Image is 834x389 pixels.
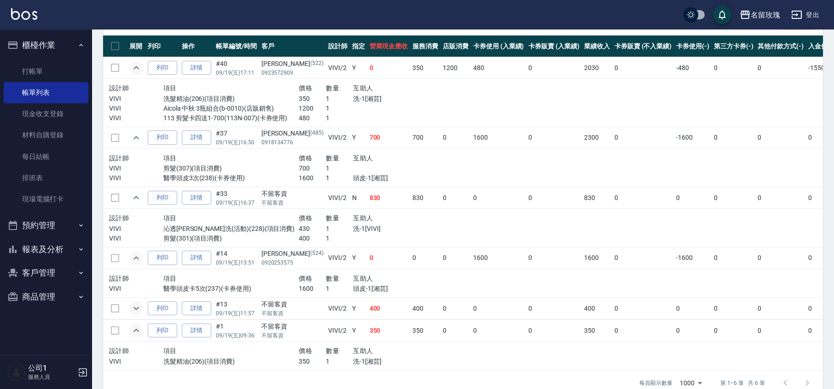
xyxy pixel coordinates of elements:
a: 帳單列表 [4,82,88,103]
p: 09/19 (五) 11:57 [216,309,257,318]
th: 業績收入 [582,35,612,57]
p: 09/19 (五) 17:11 [216,69,257,77]
a: 現場電腦打卡 [4,189,88,210]
td: 0 [712,187,756,209]
p: 480 [299,113,326,123]
a: 詳情 [182,61,211,75]
td: 0 [712,247,756,269]
p: 0923572909 [261,69,324,77]
td: 0 [712,320,756,342]
td: #13 [214,298,259,319]
span: 項目 [163,84,177,92]
span: 數量 [326,84,339,92]
td: 0 [755,247,806,269]
th: 其他付款方式(-) [755,35,806,57]
td: 0 [712,57,756,79]
td: 0 [612,127,674,148]
span: 互助人 [353,154,373,162]
button: expand row [129,191,143,205]
p: 350 [299,357,326,366]
p: 不留客資 [261,199,324,207]
button: expand row [129,324,143,337]
p: 服務人員 [28,373,75,381]
p: 1 [326,234,353,243]
span: 數量 [326,154,339,162]
p: 頭皮-1[湘芸] [353,284,434,294]
td: 0 [612,247,674,269]
button: 登出 [788,6,823,24]
button: 客戶管理 [4,261,88,285]
td: 0 [755,57,806,79]
a: 每日結帳 [4,146,88,167]
th: 展開 [127,35,145,57]
div: 不留客資 [261,189,324,199]
td: 0 [440,187,471,209]
span: 設計師 [109,154,129,162]
td: 830 [410,187,440,209]
td: 0 [612,298,674,319]
button: 列印 [148,191,177,205]
span: 互助人 [353,84,373,92]
td: 0 [440,127,471,148]
p: 1200 [299,104,326,113]
button: 櫃檯作業 [4,33,88,57]
div: 不留客資 [261,322,324,331]
td: 0 [367,247,411,269]
img: Person [7,363,26,382]
button: 商品管理 [4,285,88,309]
td: -1600 [674,127,712,148]
a: 詳情 [182,251,211,265]
td: 1200 [440,57,471,79]
td: 0 [526,187,582,209]
td: #1 [214,320,259,342]
td: 350 [582,320,612,342]
td: 350 [410,57,440,79]
td: 0 [612,57,674,79]
p: 1 [326,284,353,294]
div: 不留客資 [261,300,324,309]
p: (524) [310,249,324,259]
p: VIVI [109,357,163,366]
td: 0 [674,320,712,342]
td: 1600 [471,127,527,148]
th: 指定 [350,35,367,57]
div: 名留玫瑰 [751,9,780,21]
td: Y [350,320,367,342]
td: VIVI /2 [326,247,350,269]
span: 項目 [163,347,177,354]
p: 0920253575 [261,259,324,267]
td: 830 [582,187,612,209]
td: 1600 [582,247,612,269]
th: 店販消費 [440,35,471,57]
td: 700 [410,127,440,148]
button: save [713,6,731,24]
th: 帳單編號/時間 [214,35,259,57]
td: 2300 [582,127,612,148]
p: VIVI [109,113,163,123]
th: 設計師 [326,35,350,57]
td: Y [350,247,367,269]
span: 設計師 [109,214,129,222]
span: 價格 [299,275,312,282]
p: 每頁顯示數量 [639,379,672,387]
p: VIVI [109,173,163,183]
td: 2030 [582,57,612,79]
a: 詳情 [182,130,211,145]
p: 洗髮精油(206)(項目消費) [163,94,299,104]
td: 0 [526,57,582,79]
a: 現金收支登錄 [4,103,88,124]
p: 430 [299,224,326,234]
a: 詳情 [182,191,211,205]
td: 0 [674,298,712,319]
th: 卡券使用 (入業績) [471,35,527,57]
td: 400 [367,298,411,319]
td: 350 [367,320,411,342]
p: 1 [326,104,353,113]
th: 卡券販賣 (不入業績) [612,35,674,57]
p: 09/19 (五) 16:37 [216,199,257,207]
th: 卡券使用(-) [674,35,712,57]
td: VIVI /2 [326,187,350,209]
td: 0 [712,298,756,319]
p: 09/19 (五) 16:50 [216,138,257,147]
p: 洗-1[VIVI] [353,224,434,234]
